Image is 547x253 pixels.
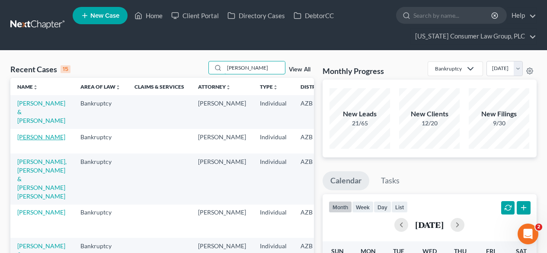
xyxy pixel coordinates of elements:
[329,119,390,128] div: 21/65
[198,83,231,90] a: Attorneyunfold_more
[191,154,253,204] td: [PERSON_NAME]
[289,8,338,23] a: DebtorCC
[391,201,408,213] button: list
[17,133,65,141] a: [PERSON_NAME]
[74,95,128,128] td: Bankruptcy
[17,158,67,200] a: [PERSON_NAME], [PERSON_NAME] & [PERSON_NAME] [PERSON_NAME]
[399,119,460,128] div: 12/20
[74,129,128,154] td: Bankruptcy
[323,66,384,76] h3: Monthly Progress
[226,85,231,90] i: unfold_more
[413,7,493,23] input: Search by name...
[17,83,38,90] a: Nameunfold_more
[323,171,369,190] a: Calendar
[74,205,128,238] td: Bankruptcy
[329,109,390,119] div: New Leads
[61,65,70,73] div: 15
[535,224,542,231] span: 2
[167,8,223,23] a: Client Portal
[253,129,294,154] td: Individual
[80,83,121,90] a: Area of Lawunfold_more
[223,8,289,23] a: Directory Cases
[224,61,285,74] input: Search by name...
[411,29,536,44] a: [US_STATE] Consumer Law Group, PLC
[294,129,336,154] td: AZB
[260,83,278,90] a: Typeunfold_more
[273,85,278,90] i: unfold_more
[469,109,529,119] div: New Filings
[374,201,391,213] button: day
[289,67,310,73] a: View All
[373,171,407,190] a: Tasks
[130,8,167,23] a: Home
[301,83,329,90] a: Districtunfold_more
[253,95,294,128] td: Individual
[33,85,38,90] i: unfold_more
[399,109,460,119] div: New Clients
[253,205,294,238] td: Individual
[90,13,119,19] span: New Case
[10,64,70,74] div: Recent Cases
[191,129,253,154] td: [PERSON_NAME]
[17,208,65,216] a: [PERSON_NAME]
[352,201,374,213] button: week
[435,65,462,72] div: Bankruptcy
[329,201,352,213] button: month
[507,8,536,23] a: Help
[115,85,121,90] i: unfold_more
[191,205,253,238] td: [PERSON_NAME]
[74,154,128,204] td: Bankruptcy
[191,95,253,128] td: [PERSON_NAME]
[518,224,538,244] iframe: Intercom live chat
[128,78,191,95] th: Claims & Services
[469,119,529,128] div: 9/30
[415,220,444,229] h2: [DATE]
[253,154,294,204] td: Individual
[17,99,65,124] a: [PERSON_NAME] & [PERSON_NAME]
[294,205,336,238] td: AZB
[294,95,336,128] td: AZB
[294,154,336,204] td: AZB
